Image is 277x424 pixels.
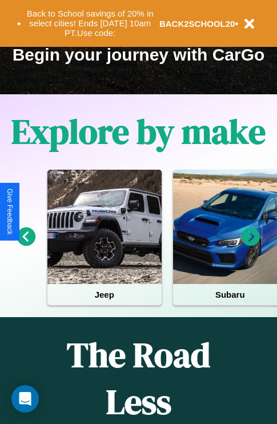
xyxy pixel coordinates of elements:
b: BACK2SCHOOL20 [159,19,235,29]
h4: Jeep [47,284,162,305]
div: Open Intercom Messenger [11,385,39,413]
button: Back to School savings of 20% in select cities! Ends [DATE] 10am PT.Use code: [21,6,159,41]
h1: Explore by make [11,108,266,155]
div: Give Feedback [6,189,14,235]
